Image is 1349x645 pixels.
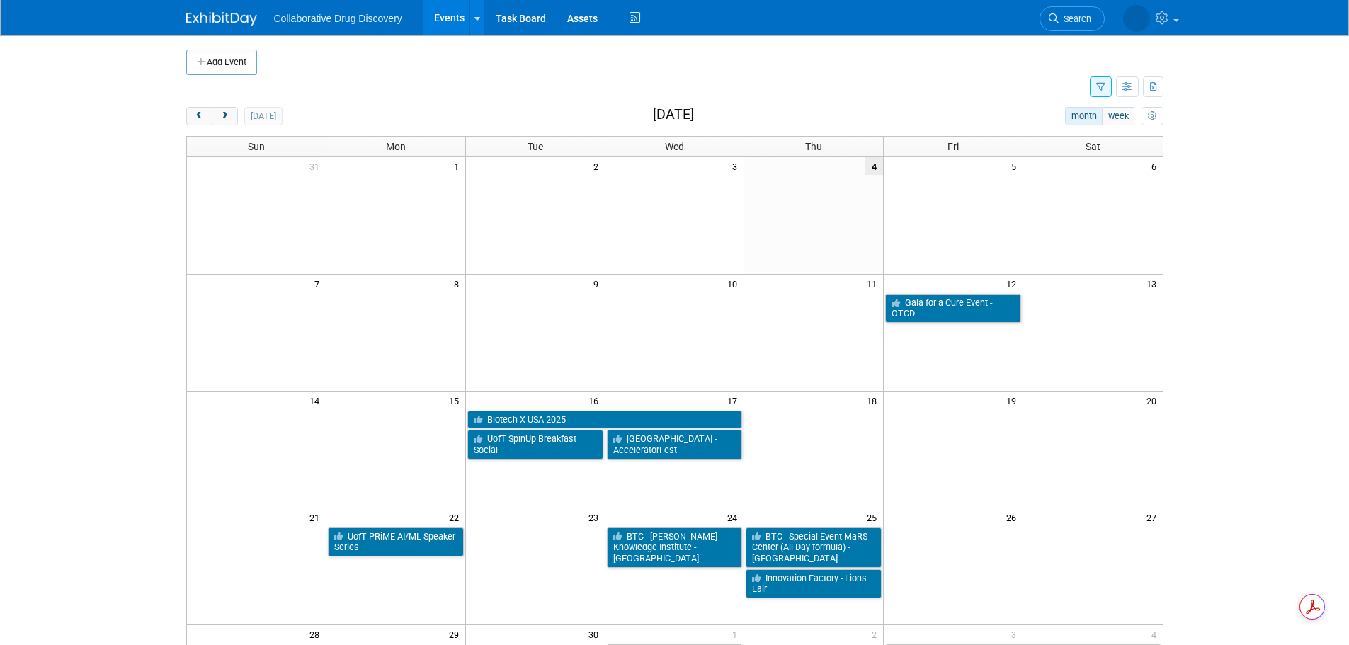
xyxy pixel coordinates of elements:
span: 4 [865,157,883,175]
h2: [DATE] [653,107,694,122]
a: Gala for a Cure Event - OTCD [885,294,1021,323]
span: 2 [592,157,605,175]
span: 28 [308,625,326,643]
a: Innovation Factory - Lions Lair [746,569,882,598]
span: 24 [726,508,744,526]
span: 10 [726,275,744,292]
span: 31 [308,157,326,175]
span: 8 [452,275,465,292]
button: prev [186,107,212,125]
span: 21 [308,508,326,526]
a: UofT PRiME AI/ML Speaker Series [328,527,464,556]
span: 19 [1005,392,1023,409]
span: Search [1059,13,1091,24]
button: next [212,107,238,125]
span: 22 [448,508,465,526]
span: 2 [870,625,883,643]
span: Thu [805,141,822,152]
span: 5 [1010,157,1023,175]
span: 11 [865,275,883,292]
a: Search [1040,6,1105,31]
img: Jessica Spencer [1123,5,1150,32]
img: ExhibitDay [186,12,257,26]
span: Mon [386,141,406,152]
span: Tue [528,141,543,152]
span: 4 [1150,625,1163,643]
span: 1 [452,157,465,175]
span: 14 [308,392,326,409]
span: Sat [1086,141,1100,152]
a: UofT SpinUp Breakfast Social [467,430,603,459]
span: 1 [731,625,744,643]
span: Collaborative Drug Discovery [274,13,402,24]
span: 20 [1145,392,1163,409]
button: [DATE] [244,107,282,125]
span: 18 [865,392,883,409]
span: 7 [313,275,326,292]
a: BTC - Special Event MaRS Center (All Day formula) - [GEOGRAPHIC_DATA] [746,527,882,568]
span: 3 [1010,625,1023,643]
a: BTC - [PERSON_NAME] Knowledge Institute - [GEOGRAPHIC_DATA] [607,527,743,568]
button: month [1065,107,1103,125]
span: 9 [592,275,605,292]
span: 13 [1145,275,1163,292]
button: myCustomButton [1142,107,1163,125]
span: 16 [587,392,605,409]
a: [GEOGRAPHIC_DATA] - AcceleratorFest [607,430,743,459]
span: Fri [947,141,959,152]
span: 12 [1005,275,1023,292]
span: Wed [665,141,684,152]
span: 29 [448,625,465,643]
a: Biotech X USA 2025 [467,411,743,429]
span: 3 [731,157,744,175]
button: week [1102,107,1134,125]
span: 15 [448,392,465,409]
span: 30 [587,625,605,643]
span: 27 [1145,508,1163,526]
span: Sun [248,141,265,152]
span: 17 [726,392,744,409]
span: 23 [587,508,605,526]
button: Add Event [186,50,257,75]
i: Personalize Calendar [1148,112,1157,121]
span: 6 [1150,157,1163,175]
span: 26 [1005,508,1023,526]
span: 25 [865,508,883,526]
